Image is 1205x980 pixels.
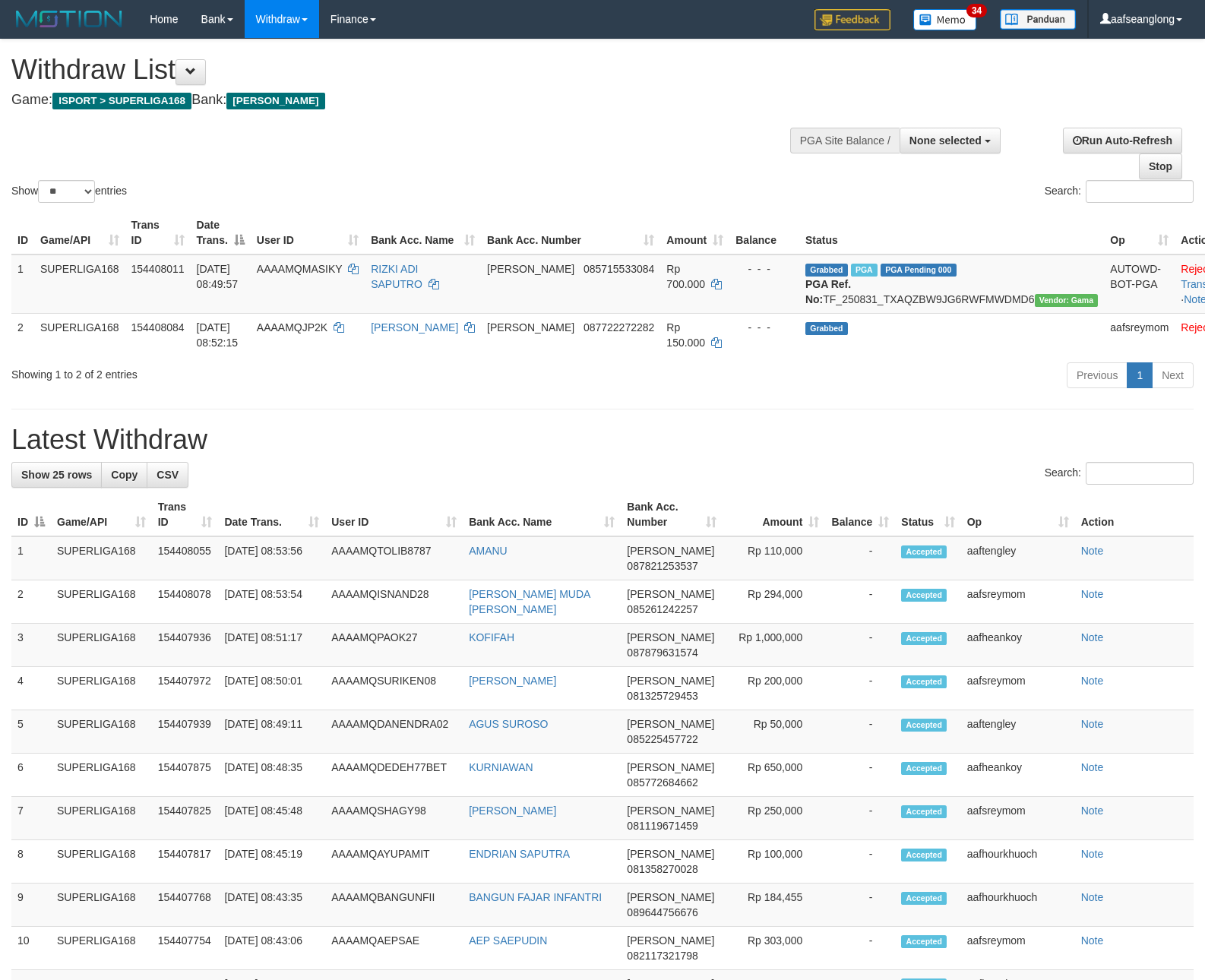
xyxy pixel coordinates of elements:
[627,675,714,687] span: [PERSON_NAME]
[825,624,895,667] td: -
[851,264,878,277] span: Marked by aafheankoy
[152,624,219,667] td: 154407936
[825,754,895,797] td: -
[371,321,458,334] a: [PERSON_NAME]
[627,733,697,745] span: Copy 085225457722 to clipboard
[51,840,152,884] td: SUPERLIGA168
[11,710,51,754] td: 5
[51,493,152,536] th: Game/API: activate to sort column ascending
[584,263,654,275] span: Copy 085715533084 to clipboard
[481,211,660,254] th: Bank Acc. Number: activate to sort column ascending
[1081,891,1104,903] a: Note
[469,718,548,730] a: AGUS SUROSO
[11,313,34,356] td: 2
[51,884,152,927] td: SUPERLIGA168
[197,263,239,290] span: [DATE] 08:49:57
[621,493,723,536] th: Bank Acc. Number: activate to sort column ascending
[1104,211,1175,254] th: Op: activate to sort column ascending
[101,462,147,488] a: Copy
[218,884,325,927] td: [DATE] 08:43:35
[895,493,960,536] th: Status: activate to sort column ascending
[469,761,533,773] a: KURNIAWAN
[825,797,895,840] td: -
[34,313,125,356] td: SUPERLIGA168
[152,754,219,797] td: 154407875
[913,9,977,30] img: Button%20Memo.svg
[257,263,343,275] span: AAAAMQMASIKY
[1086,180,1194,203] input: Search:
[325,624,463,667] td: AAAAMQPAOK27
[723,754,825,797] td: Rp 650,000
[469,631,514,643] a: KOFIFAH
[723,536,825,580] td: Rp 110,000
[723,840,825,884] td: Rp 100,000
[627,690,697,702] span: Copy 081325729453 to clipboard
[51,580,152,624] td: SUPERLIGA168
[152,580,219,624] td: 154408078
[1045,180,1194,203] label: Search:
[218,536,325,580] td: [DATE] 08:53:56
[723,710,825,754] td: Rp 50,000
[627,934,714,947] span: [PERSON_NAME]
[469,675,556,687] a: [PERSON_NAME]
[218,840,325,884] td: [DATE] 08:45:19
[218,710,325,754] td: [DATE] 08:49:11
[218,927,325,970] td: [DATE] 08:43:06
[805,278,851,305] b: PGA Ref. No:
[1127,362,1153,388] a: 1
[723,884,825,927] td: Rp 184,455
[825,580,895,624] td: -
[735,320,793,335] div: - - -
[11,55,788,85] h1: Withdraw List
[469,934,547,947] a: AEP SAEPUDIN
[197,321,239,349] span: [DATE] 08:52:15
[11,667,51,710] td: 4
[627,631,714,643] span: [PERSON_NAME]
[627,646,697,659] span: Copy 087879631574 to clipboard
[191,211,251,254] th: Date Trans.: activate to sort column descending
[11,361,491,382] div: Showing 1 to 2 of 2 entries
[961,927,1075,970] td: aafsreymom
[627,545,714,557] span: [PERSON_NAME]
[152,884,219,927] td: 154407768
[901,805,947,818] span: Accepted
[152,536,219,580] td: 154408055
[487,263,574,275] span: [PERSON_NAME]
[152,710,219,754] td: 154407939
[961,493,1075,536] th: Op: activate to sort column ascending
[51,797,152,840] td: SUPERLIGA168
[463,493,621,536] th: Bank Acc. Name: activate to sort column ascending
[825,840,895,884] td: -
[1139,153,1182,179] a: Stop
[325,754,463,797] td: AAAAMQDEDEH77BET
[901,849,947,861] span: Accepted
[584,321,654,334] span: Copy 087722272282 to clipboard
[257,321,327,334] span: AAAAMQJP2K
[218,624,325,667] td: [DATE] 08:51:17
[218,754,325,797] td: [DATE] 08:48:35
[218,797,325,840] td: [DATE] 08:45:48
[627,805,714,817] span: [PERSON_NAME]
[251,211,365,254] th: User ID: activate to sort column ascending
[11,425,1194,455] h1: Latest Withdraw
[325,884,463,927] td: AAAAMQBANGUNFII
[666,321,705,349] span: Rp 150.000
[11,493,51,536] th: ID: activate to sort column descending
[218,667,325,710] td: [DATE] 08:50:01
[131,321,185,334] span: 154408084
[1104,254,1175,314] td: AUTOWD-BOT-PGA
[1081,848,1104,860] a: Note
[11,840,51,884] td: 8
[790,128,900,153] div: PGA Site Balance /
[881,264,957,277] span: PGA Pending
[152,927,219,970] td: 154407754
[51,754,152,797] td: SUPERLIGA168
[901,719,947,732] span: Accepted
[371,263,422,290] a: RIZKI ADI SAPUTRO
[799,211,1104,254] th: Status
[11,797,51,840] td: 7
[1081,675,1104,687] a: Note
[38,180,95,203] select: Showentries
[1152,362,1194,388] a: Next
[1067,362,1128,388] a: Previous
